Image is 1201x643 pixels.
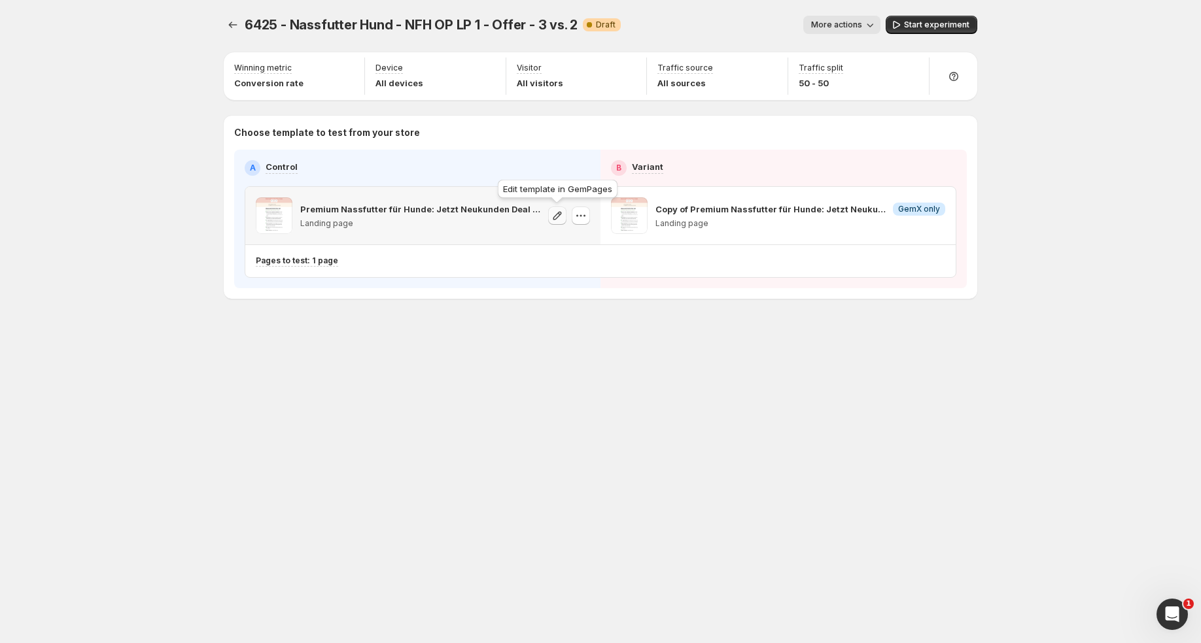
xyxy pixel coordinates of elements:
p: Variant [632,160,663,173]
span: More actions [811,20,862,30]
p: Premium Nassfutter für Hunde: Jetzt Neukunden Deal sichern! [300,203,540,216]
button: Start experiment [886,16,977,34]
span: 1 [1183,599,1194,609]
p: Traffic source [657,63,713,73]
p: Conversion rate [234,76,304,90]
p: Device [375,63,403,73]
img: Premium Nassfutter für Hunde: Jetzt Neukunden Deal sichern! [256,197,292,234]
p: 50 - 50 [799,76,843,90]
button: More actions [803,16,880,34]
p: Control [266,160,298,173]
span: Draft [596,20,616,30]
p: All visitors [517,76,563,90]
h2: B [616,163,621,173]
span: GemX only [898,204,940,214]
p: Pages to test: 1 page [256,256,338,266]
p: Visitor [517,63,542,73]
p: All sources [657,76,713,90]
button: Experiments [224,16,242,34]
p: Traffic split [799,63,843,73]
p: Copy of Premium Nassfutter für Hunde: Jetzt Neukunden Deal sichern! [655,203,888,216]
p: Winning metric [234,63,292,73]
span: Start experiment [904,20,969,30]
p: All devices [375,76,423,90]
span: 6425 - Nassfutter Hund - NFH OP LP 1 - Offer - 3 vs. 2 [245,17,578,33]
p: Choose template to test from your store [234,126,967,139]
h2: A [250,163,256,173]
iframe: Intercom live chat [1157,599,1188,630]
p: Landing page [300,218,540,229]
p: Landing page [655,218,945,229]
